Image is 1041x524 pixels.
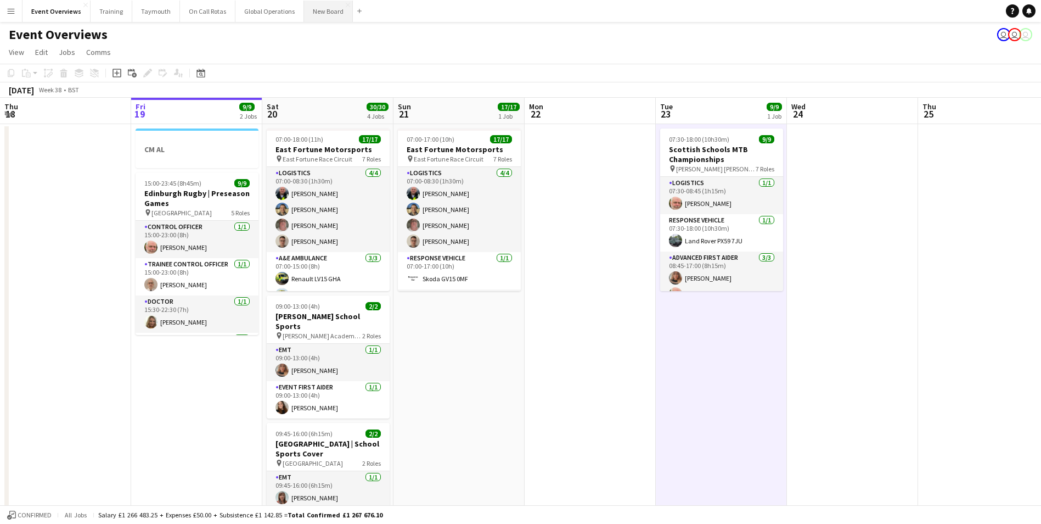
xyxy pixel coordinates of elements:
div: [DATE] [9,85,34,96]
span: [PERSON_NAME] Academy Playing Fields [283,332,362,340]
span: Total Confirmed £1 267 676.10 [288,511,382,519]
span: 2 Roles [362,459,381,467]
span: 7 Roles [493,155,512,163]
h3: CM AL [136,144,258,154]
app-job-card: 07:30-18:00 (10h30m)9/9Scottish Schools MTB Championships [PERSON_NAME] [PERSON_NAME]7 RolesLogis... [660,129,783,291]
span: Thu [4,102,18,112]
span: 7 Roles [362,155,381,163]
div: 2 Jobs [240,112,257,120]
app-card-role: EMT1/109:00-13:00 (4h)[PERSON_NAME] [267,344,390,381]
span: 2 Roles [362,332,381,340]
button: Taymouth [132,1,180,22]
app-user-avatar: Operations Team [1019,28,1032,41]
span: 2/2 [365,302,381,310]
span: 24 [790,108,806,120]
span: Week 38 [36,86,64,94]
span: 21 [396,108,411,120]
div: 1 Job [498,112,519,120]
app-job-card: 07:00-17:00 (10h)17/17East Fortune Motorsports East Fortune Race Circuit7 RolesLogistics4/407:00-... [398,129,521,291]
span: 9/9 [234,179,250,187]
span: 15:00-23:45 (8h45m) [144,179,201,187]
div: BST [68,86,79,94]
span: All jobs [63,511,89,519]
span: 7 Roles [756,165,774,173]
span: 25 [921,108,936,120]
h1: Event Overviews [9,26,108,43]
span: 18 [3,108,18,120]
div: 4 Jobs [367,112,388,120]
button: Training [91,1,132,22]
span: View [9,47,24,57]
app-card-role: Event First Aider1/109:00-13:00 (4h)[PERSON_NAME] [267,381,390,419]
span: 22 [527,108,543,120]
div: 1 Job [767,112,781,120]
span: 07:00-17:00 (10h) [407,135,454,143]
app-job-card: 07:00-18:00 (11h)17/17East Fortune Motorsports East Fortune Race Circuit7 RolesLogistics4/407:00-... [267,129,390,291]
app-job-card: 15:00-23:45 (8h45m)9/9Edinburgh Rugby | Preseason Games [GEOGRAPHIC_DATA]5 RolesControl Officer1/... [136,172,258,335]
span: Jobs [59,47,75,57]
span: Edit [35,47,48,57]
span: Wed [791,102,806,112]
span: 9/9 [759,135,774,143]
span: [PERSON_NAME] [PERSON_NAME] [676,165,756,173]
span: [GEOGRAPHIC_DATA] [283,459,343,467]
span: 23 [659,108,673,120]
h3: East Fortune Motorsports [398,144,521,154]
span: Thu [922,102,936,112]
span: East Fortune Race Circuit [414,155,483,163]
app-card-role: Doctor1/115:30-22:30 (7h)[PERSON_NAME] [136,296,258,333]
app-card-role: Advanced First Aider3/308:45-17:00 (8h15m)[PERSON_NAME][PERSON_NAME] [660,252,783,321]
span: [GEOGRAPHIC_DATA] [151,209,212,217]
span: Comms [86,47,111,57]
h3: Scottish Schools MTB Championships [660,144,783,164]
span: 30/30 [367,103,389,111]
span: Sat [267,102,279,112]
app-user-avatar: Operations Team [1008,28,1021,41]
span: 20 [265,108,279,120]
div: Salary £1 266 483.25 + Expenses £50.00 + Subsistence £1 142.85 = [98,511,382,519]
span: East Fortune Race Circuit [283,155,352,163]
button: Event Overviews [22,1,91,22]
app-card-role: Logistics4/407:00-08:30 (1h30m)[PERSON_NAME][PERSON_NAME][PERSON_NAME][PERSON_NAME] [267,167,390,252]
span: Tue [660,102,673,112]
app-card-role: EMT1/109:45-16:00 (6h15m)[PERSON_NAME] [267,471,390,509]
a: View [4,45,29,59]
h3: [PERSON_NAME] School Sports [267,311,390,331]
h3: East Fortune Motorsports [267,144,390,154]
span: 07:30-18:00 (10h30m) [669,135,729,143]
span: 17/17 [490,135,512,143]
app-job-card: CM AL [136,129,258,168]
a: Comms [82,45,115,59]
app-card-role: A&E Ambulance3/307:00-15:00 (8h)Renault LV15 GHAFIAT DX64 AOA [267,252,390,321]
app-card-role: Trainee Control Officer1/115:00-23:00 (8h)[PERSON_NAME] [136,258,258,296]
app-card-role: Control Officer1/115:00-23:00 (8h)[PERSON_NAME] [136,221,258,258]
button: Global Operations [235,1,304,22]
button: New Board [304,1,353,22]
span: 09:00-13:00 (4h) [275,302,320,310]
span: 9/9 [239,103,255,111]
span: Sun [398,102,411,112]
span: 17/17 [498,103,520,111]
span: Mon [529,102,543,112]
span: 07:00-18:00 (11h) [275,135,323,143]
app-user-avatar: Operations Team [997,28,1010,41]
app-card-role: Response Vehicle1/107:00-17:00 (10h)Skoda GV15 0MF [398,252,521,289]
app-job-card: 09:00-13:00 (4h)2/2[PERSON_NAME] School Sports [PERSON_NAME] Academy Playing Fields2 RolesEMT1/10... [267,296,390,419]
button: Confirmed [5,509,53,521]
span: Fri [136,102,145,112]
span: 9/9 [767,103,782,111]
span: 19 [134,108,145,120]
app-card-role: Event First Aider4/4 [136,333,258,421]
a: Jobs [54,45,80,59]
span: 2/2 [365,430,381,438]
span: 5 Roles [231,209,250,217]
app-card-role: Logistics4/407:00-08:30 (1h30m)[PERSON_NAME][PERSON_NAME][PERSON_NAME][PERSON_NAME] [398,167,521,252]
h3: Edinburgh Rugby | Preseason Games [136,188,258,208]
h3: [GEOGRAPHIC_DATA] | School Sports Cover [267,439,390,459]
button: On Call Rotas [180,1,235,22]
